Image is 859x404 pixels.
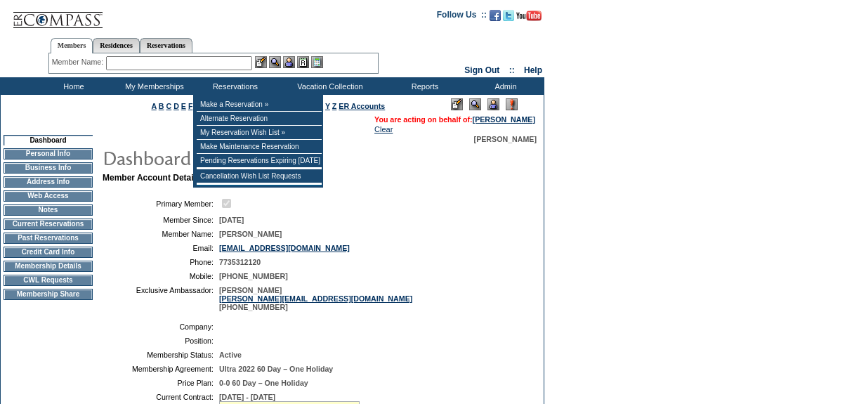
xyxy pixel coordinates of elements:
[4,275,93,286] td: CWL Requests
[103,173,201,183] b: Member Account Details
[197,154,322,168] td: Pending Reservations Expiring [DATE]
[108,365,214,373] td: Membership Agreement:
[108,244,214,252] td: Email:
[188,102,193,110] a: F
[339,102,385,110] a: ER Accounts
[487,98,499,110] img: Impersonate
[490,10,501,21] img: Become our fan on Facebook
[325,102,330,110] a: Y
[4,190,93,202] td: Web Access
[93,38,140,53] a: Residences
[283,56,295,68] img: Impersonate
[219,393,275,401] span: [DATE] - [DATE]
[32,77,112,95] td: Home
[4,289,93,300] td: Membership Share
[108,286,214,311] td: Exclusive Ambassador:
[4,261,93,272] td: Membership Details
[219,230,282,238] span: [PERSON_NAME]
[474,135,537,143] span: [PERSON_NAME]
[374,115,535,124] span: You are acting on behalf of:
[197,126,322,140] td: My Reservation Wish List »
[524,65,542,75] a: Help
[503,14,514,22] a: Follow us on Twitter
[4,148,93,159] td: Personal Info
[197,140,322,154] td: Make Maintenance Reservation
[269,56,281,68] img: View
[108,322,214,331] td: Company:
[4,247,93,258] td: Credit Card Info
[152,102,157,110] a: A
[451,98,463,110] img: Edit Mode
[108,230,214,238] td: Member Name:
[255,56,267,68] img: b_edit.gif
[469,98,481,110] img: View Mode
[506,98,518,110] img: Log Concern/Member Elevation
[108,197,214,210] td: Primary Member:
[274,77,383,95] td: Vacation Collection
[108,216,214,224] td: Member Since:
[4,162,93,174] td: Business Info
[173,102,179,110] a: D
[219,294,412,303] a: [PERSON_NAME][EMAIL_ADDRESS][DOMAIN_NAME]
[297,56,309,68] img: Reservations
[108,337,214,345] td: Position:
[52,56,106,68] div: Member Name:
[108,379,214,387] td: Price Plan:
[181,102,186,110] a: E
[473,115,535,124] a: [PERSON_NAME]
[4,204,93,216] td: Notes
[490,14,501,22] a: Become our fan on Facebook
[4,233,93,244] td: Past Reservations
[516,14,542,22] a: Subscribe to our YouTube Channel
[159,102,164,110] a: B
[437,8,487,25] td: Follow Us ::
[383,77,464,95] td: Reports
[219,216,244,224] span: [DATE]
[219,244,350,252] a: [EMAIL_ADDRESS][DOMAIN_NAME]
[509,65,515,75] span: ::
[108,351,214,359] td: Membership Status:
[311,56,323,68] img: b_calculator.gif
[219,379,308,387] span: 0-0 60 Day – One Holiday
[219,365,333,373] span: Ultra 2022 60 Day – One Holiday
[51,38,93,53] a: Members
[4,135,93,145] td: Dashboard
[197,169,322,183] td: Cancellation Wish List Requests
[503,10,514,21] img: Follow us on Twitter
[197,98,322,112] td: Make a Reservation »
[102,143,383,171] img: pgTtlDashboard.gif
[516,11,542,21] img: Subscribe to our YouTube Channel
[108,272,214,280] td: Mobile:
[464,77,544,95] td: Admin
[140,38,192,53] a: Reservations
[112,77,193,95] td: My Memberships
[374,125,393,133] a: Clear
[193,77,274,95] td: Reservations
[4,176,93,188] td: Address Info
[108,258,214,266] td: Phone:
[219,272,288,280] span: [PHONE_NUMBER]
[219,258,261,266] span: 7735312120
[4,219,93,230] td: Current Reservations
[166,102,171,110] a: C
[197,112,322,126] td: Alternate Reservation
[332,102,337,110] a: Z
[219,351,242,359] span: Active
[219,286,412,311] span: [PERSON_NAME] [PHONE_NUMBER]
[464,65,499,75] a: Sign Out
